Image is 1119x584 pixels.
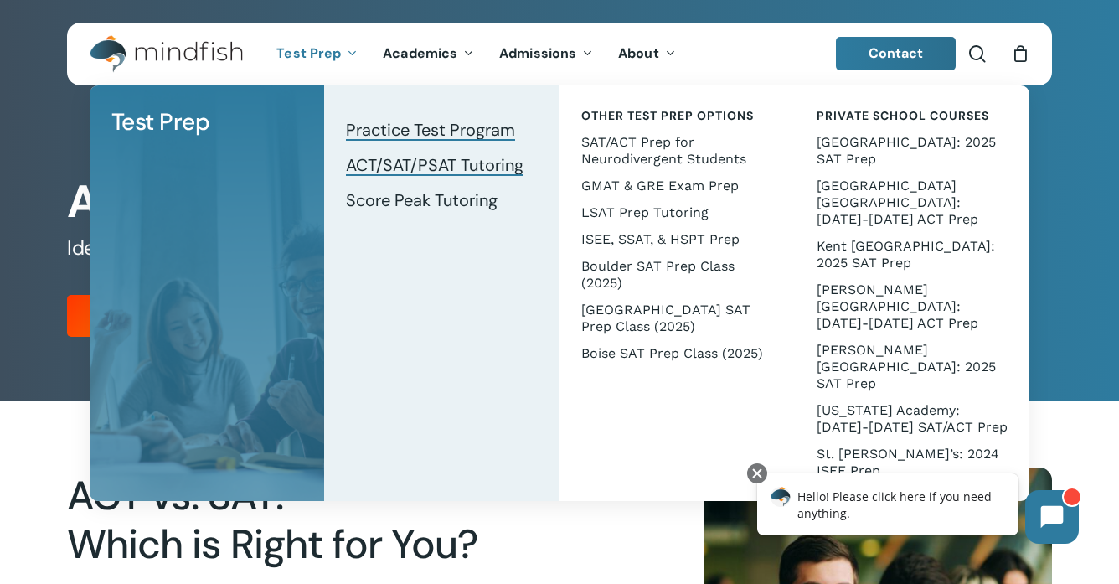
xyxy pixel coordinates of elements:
[67,175,1052,229] h1: ACT vs. SAT Practice Test Program
[1011,44,1029,63] a: Cart
[812,276,1013,337] a: [PERSON_NAME][GEOGRAPHIC_DATA]: [DATE]-[DATE] ACT Prep
[106,102,308,142] a: Test Prep
[869,44,924,62] span: Contact
[812,337,1013,397] a: [PERSON_NAME][GEOGRAPHIC_DATA]: 2025 SAT Prep
[576,226,778,253] a: ISEE, SSAT, & HSPT Prep
[812,102,1013,129] a: Private School Courses
[581,231,740,247] span: ISEE, SSAT, & HSPT Prep
[581,178,739,194] span: GMAT & GRE Exam Prep
[576,129,778,173] a: SAT/ACT Prep for Neurodivergent Students
[812,129,1013,173] a: [GEOGRAPHIC_DATA]: 2025 SAT Prep
[817,402,1008,435] span: [US_STATE] Academy: [DATE]-[DATE] SAT/ACT Prep
[817,134,996,167] span: [GEOGRAPHIC_DATA]: 2025 SAT Prep
[346,189,498,211] span: Score Peak Tutoring
[581,204,709,220] span: LSAT Prep Tutoring
[581,302,750,334] span: [GEOGRAPHIC_DATA] SAT Prep Class (2025)
[264,23,688,85] nav: Main Menu
[576,173,778,199] a: GMAT & GRE Exam Prep
[581,134,746,167] span: SAT/ACT Prep for Neurodivergent Students
[817,178,978,227] span: [GEOGRAPHIC_DATA] [GEOGRAPHIC_DATA]: [DATE]-[DATE] ACT Prep
[836,37,957,70] a: Contact
[341,112,543,147] a: Practice Test Program
[341,183,543,218] a: Score Peak Tutoring
[581,345,763,361] span: Boise SAT Prep Class (2025)
[487,47,606,61] a: Admissions
[67,472,589,569] h2: ACT vs. SAT: Which is Right for You?
[576,340,778,367] a: Boise SAT Prep Class (2025)
[67,235,1052,261] h5: Identify the right test for you.
[817,342,996,391] span: [PERSON_NAME][GEOGRAPHIC_DATA]: 2025 SAT Prep
[346,119,515,141] span: Practice Test Program
[576,253,778,297] a: Boulder SAT Prep Class (2025)
[341,147,543,183] a: ACT/SAT/PSAT Tutoring
[817,108,989,123] span: Private School Courses
[581,108,754,123] span: Other Test Prep Options
[812,441,1013,484] a: St. [PERSON_NAME]’s: 2024 ISEE Prep
[812,233,1013,276] a: Kent [GEOGRAPHIC_DATA]: 2025 SAT Prep
[740,460,1096,561] iframe: Chatbot
[812,173,1013,233] a: [GEOGRAPHIC_DATA] [GEOGRAPHIC_DATA]: [DATE]-[DATE] ACT Prep
[606,47,688,61] a: About
[618,44,659,62] span: About
[67,23,1052,85] header: Main Menu
[346,154,523,176] span: ACT/SAT/PSAT Tutoring
[111,106,210,137] span: Test Prep
[383,44,457,62] span: Academics
[817,238,995,271] span: Kent [GEOGRAPHIC_DATA]: 2025 SAT Prep
[576,102,778,129] a: Other Test Prep Options
[67,295,222,337] a: Register Now
[370,47,487,61] a: Academics
[817,446,999,478] span: St. [PERSON_NAME]’s: 2024 ISEE Prep
[499,44,576,62] span: Admissions
[812,397,1013,441] a: [US_STATE] Academy: [DATE]-[DATE] SAT/ACT Prep
[264,47,370,61] a: Test Prep
[276,44,341,62] span: Test Prep
[581,258,735,291] span: Boulder SAT Prep Class (2025)
[576,199,778,226] a: LSAT Prep Tutoring
[817,282,978,331] span: [PERSON_NAME][GEOGRAPHIC_DATA]: [DATE]-[DATE] ACT Prep
[576,297,778,340] a: [GEOGRAPHIC_DATA] SAT Prep Class (2025)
